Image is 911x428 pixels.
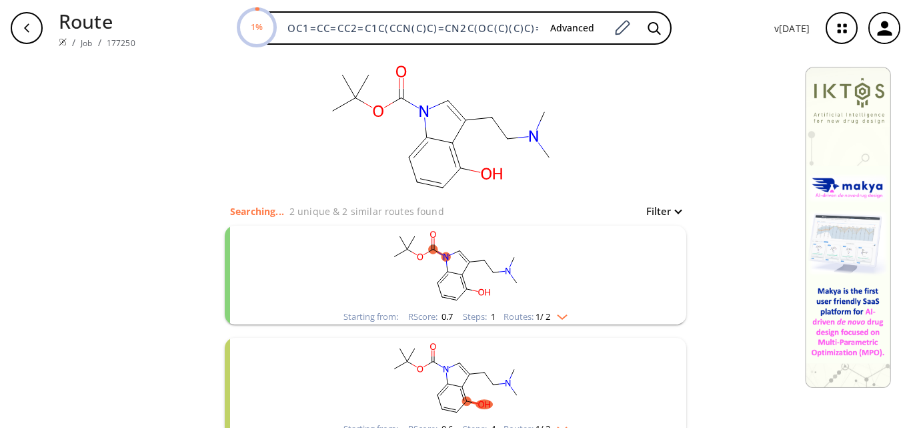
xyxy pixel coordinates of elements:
[282,338,629,421] svg: CN(C)CCc1cn(C(=O)OC(C)(C)C)c2cccc(O)c12
[638,206,681,216] button: Filter
[289,204,444,218] p: 2 unique & 2 similar routes found
[59,7,135,35] p: Route
[98,35,101,49] li: /
[504,312,568,321] div: Routes:
[805,67,891,388] img: Banner
[536,312,550,321] span: 1 / 2
[408,312,453,321] div: RScore :
[282,226,629,309] svg: CN(C)CCc1cn(C(=O)OC(C)(C)C)c2cccc(O)c12
[230,204,284,218] p: Searching...
[550,309,568,320] img: Down
[540,16,605,41] button: Advanced
[489,310,496,323] span: 1
[107,37,135,49] a: 177250
[463,312,496,321] div: Steps :
[279,21,540,35] input: Enter SMILES
[72,35,75,49] li: /
[59,38,67,46] img: Spaya logo
[307,56,574,203] svg: OC1=CC=CC2=C1C(CCN(C)C)=CN2C(OC(C)(C)C)=O
[774,21,810,35] p: v [DATE]
[81,37,92,49] a: Job
[251,21,263,33] text: 1%
[439,310,453,323] span: 0.7
[343,312,398,321] div: Starting from:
